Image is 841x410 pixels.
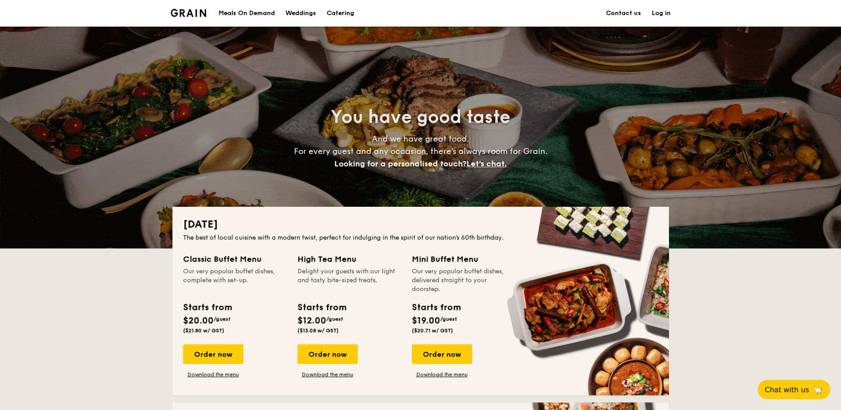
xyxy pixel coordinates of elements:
[183,301,231,314] div: Starts from
[297,267,401,294] div: Delight your guests with our light and tasty bite-sized treats.
[297,301,346,314] div: Starts from
[331,106,510,128] span: You have good taste
[183,233,658,242] div: The best of local cuisine with a modern twist, perfect for indulging in the spirit of our nation’...
[326,316,343,322] span: /guest
[813,385,823,395] span: 🦙
[183,253,287,265] div: Classic Buffet Menu
[440,316,457,322] span: /guest
[334,159,466,169] span: Looking for a personalised touch?
[758,380,830,399] button: Chat with us🦙
[171,9,207,17] img: Grain
[183,217,658,232] h2: [DATE]
[412,371,472,378] a: Download the menu
[412,315,440,326] span: $19.00
[297,344,358,364] div: Order now
[466,159,507,169] span: Let's chat.
[412,344,472,364] div: Order now
[183,315,214,326] span: $20.00
[183,267,287,294] div: Our very popular buffet dishes, complete with set-up.
[297,315,326,326] span: $12.00
[183,344,243,364] div: Order now
[297,371,358,378] a: Download the menu
[297,327,339,334] span: ($13.08 w/ GST)
[412,267,516,294] div: Our very popular buffet dishes, delivered straight to your doorstep.
[214,316,231,322] span: /guest
[412,253,516,265] div: Mini Buffet Menu
[297,253,401,265] div: High Tea Menu
[412,301,460,314] div: Starts from
[412,327,453,334] span: ($20.71 w/ GST)
[183,371,243,378] a: Download the menu
[765,386,809,394] span: Chat with us
[183,327,224,334] span: ($21.80 w/ GST)
[171,9,207,17] a: Logotype
[294,134,548,169] span: And we have great food. For every guest and any occasion, there’s always room for Grain.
